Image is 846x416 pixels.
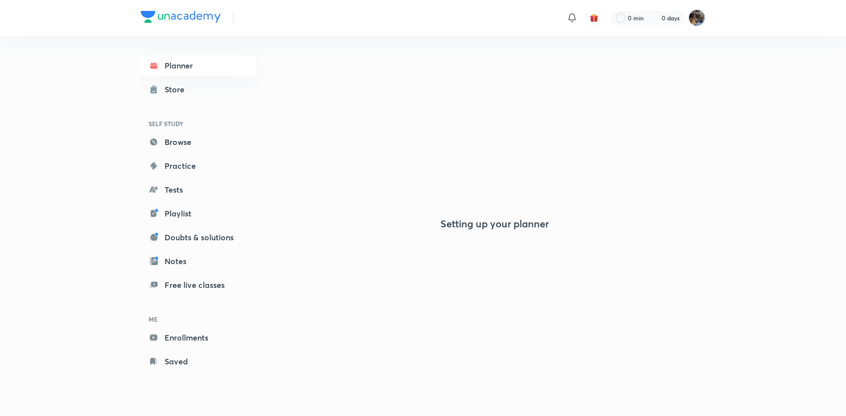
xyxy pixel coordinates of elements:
[165,83,190,95] div: Store
[440,218,549,230] h4: Setting up your planner
[141,204,256,223] a: Playlist
[141,311,256,328] h6: ME
[141,275,256,295] a: Free live classes
[586,10,602,26] button: avatar
[650,13,660,23] img: streak
[141,11,221,25] a: Company Logo
[141,180,256,200] a: Tests
[141,227,256,247] a: Doubts & solutions
[141,251,256,271] a: Notes
[141,156,256,176] a: Practice
[141,79,256,99] a: Store
[688,9,705,26] img: Chayan Mehta
[141,328,256,347] a: Enrollments
[590,13,598,22] img: avatar
[141,56,256,75] a: Planner
[141,115,256,132] h6: SELF STUDY
[141,351,256,371] a: Saved
[141,132,256,152] a: Browse
[141,11,221,23] img: Company Logo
